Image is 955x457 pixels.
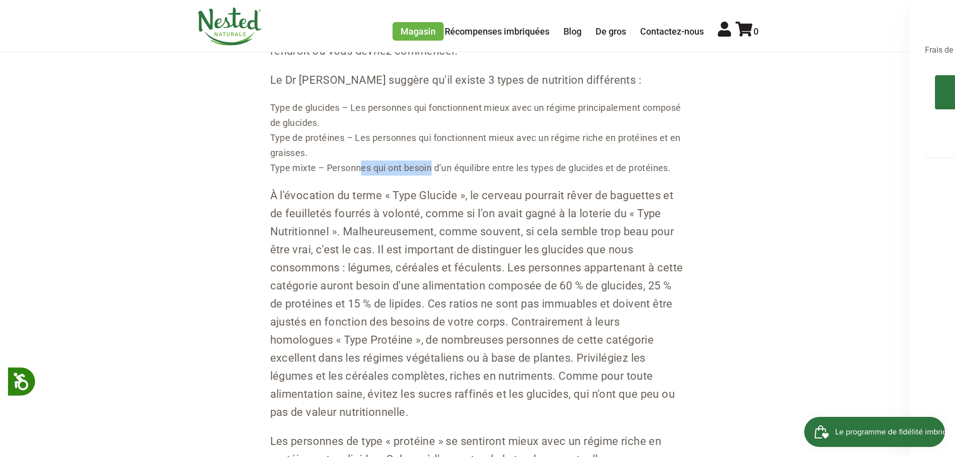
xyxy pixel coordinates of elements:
font: 0 [753,26,758,37]
a: Magasin [393,22,444,41]
font: Le Dr [PERSON_NAME] suggère qu'il existe 3 types de nutrition différents : [270,74,642,86]
font: Type de protéines – Les personnes qui fonctionnent mieux avec un régime riche en protéines et en ... [270,132,681,158]
font: Magasin [401,26,436,37]
a: Récompenses imbriquées [445,26,549,37]
font: À l'évocation du terme « Type Glucide », le cerveau pourrait rêver de baguettes et de feuilletés ... [270,189,683,418]
a: Blog [563,26,582,37]
font: Type mixte – Personnes qui ont besoin d’un équilibre entre les types de glucides et de protéines. [270,163,671,173]
font: Le programme de fidélité imbriqué [31,9,152,21]
a: De gros [596,26,626,37]
iframe: Bouton pour ouvrir la fenêtre contextuelle du programme de fidélité [804,417,945,447]
font: Type de glucides – Les personnes qui fonctionnent mieux avec un régime principalement composé de ... [270,102,681,128]
font: L’une des ressources qui pourrait vous intéresser est le système de profilage des types nutrition... [270,9,676,57]
a: Contactez-nous [640,26,704,37]
img: Natures imbriquées [197,8,262,46]
a: 0 [735,26,758,37]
